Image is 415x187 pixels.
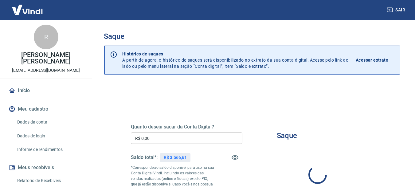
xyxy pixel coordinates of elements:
[122,51,348,69] p: A partir de agora, o histórico de saques será disponibilizado no extrato da sua conta digital. Ac...
[104,32,400,41] h3: Saque
[386,4,408,16] button: Sair
[15,143,84,156] a: Informe de rendimentos
[277,131,297,140] h3: Saque
[7,102,84,116] button: Meu cadastro
[122,51,348,57] p: Histórico de saques
[34,25,58,49] div: R
[356,57,388,63] p: Acessar extrato
[5,52,87,65] p: [PERSON_NAME] [PERSON_NAME]
[164,154,186,161] p: R$ 3.566,61
[356,51,395,69] a: Acessar extrato
[15,116,84,128] a: Dados da conta
[131,124,242,130] h5: Quanto deseja sacar da Conta Digital?
[7,0,47,19] img: Vindi
[7,84,84,97] a: Início
[15,130,84,142] a: Dados de login
[131,154,158,161] h5: Saldo total*:
[7,161,84,174] button: Meus recebíveis
[15,174,84,187] a: Relatório de Recebíveis
[12,67,80,74] p: [EMAIL_ADDRESS][DOMAIN_NAME]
